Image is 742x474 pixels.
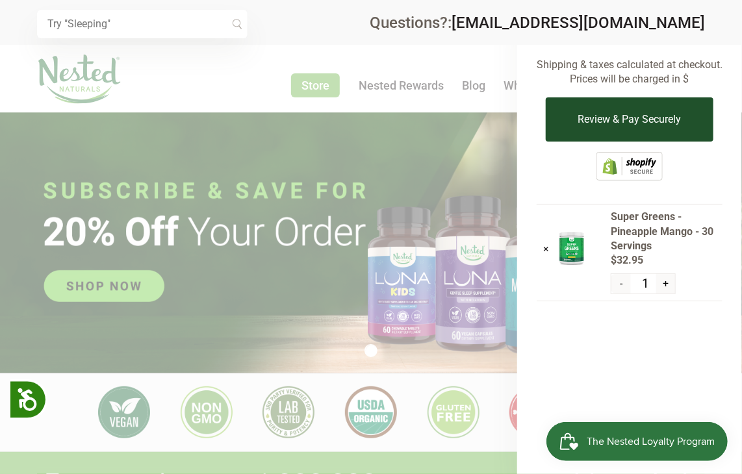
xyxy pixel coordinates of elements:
[635,31,674,45] span: $32.95
[596,152,663,181] img: Shopify secure badge
[543,243,549,255] a: ×
[611,274,630,293] button: -
[596,171,663,183] a: This online store is secured by Shopify
[370,15,705,31] div: Questions?:
[556,229,588,266] img: Super Greens - Pineapple Mango - 30 Servings
[656,274,675,293] button: +
[611,210,723,253] span: Super Greens - Pineapple Mango - 30 Servings
[452,14,705,32] a: [EMAIL_ADDRESS][DOMAIN_NAME]
[537,58,723,87] p: Shipping & taxes calculated at checkout. Prices will be charged in $
[37,10,248,38] input: Try "Sleeping"
[546,422,729,461] iframe: Button to open loyalty program pop-up
[611,253,723,268] span: $32.95
[546,97,713,142] button: Review & Pay Securely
